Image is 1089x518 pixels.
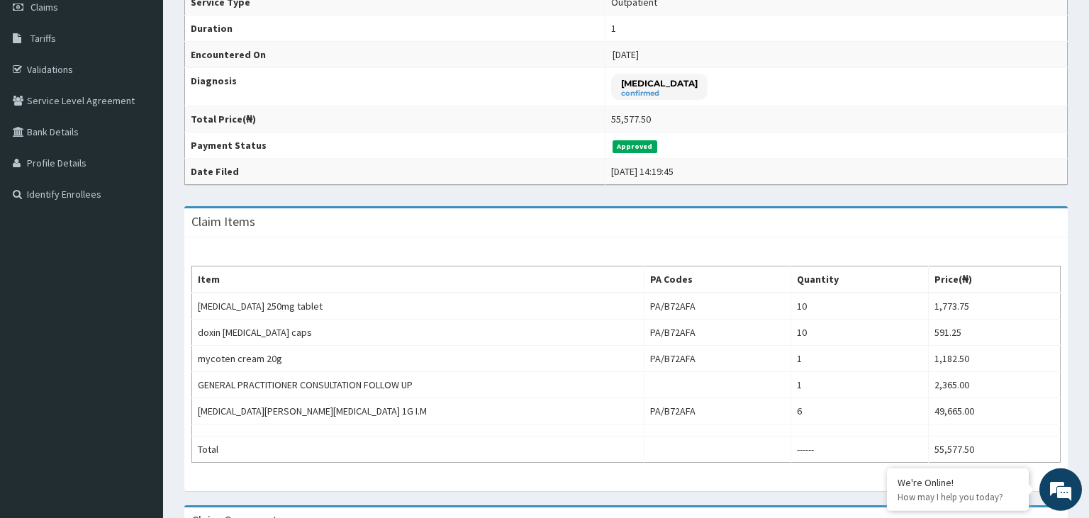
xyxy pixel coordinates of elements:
[185,106,605,133] th: Total Price(₦)
[611,112,651,126] div: 55,577.50
[613,48,639,61] span: [DATE]
[791,293,928,320] td: 10
[928,372,1060,398] td: 2,365.00
[644,346,791,372] td: PA/B72AFA
[898,476,1018,489] div: We're Online!
[192,372,644,398] td: GENERAL PRACTITIONER CONSULTATION FOLLOW UP
[928,398,1060,424] td: 49,665.00
[185,159,605,185] th: Date Filed
[30,1,58,13] span: Claims
[185,68,605,106] th: Diagnosis
[185,133,605,159] th: Payment Status
[30,32,56,45] span: Tariffs
[898,491,1018,503] p: How may I help you today?
[928,293,1060,320] td: 1,773.75
[611,21,616,35] div: 1
[621,90,698,97] small: confirmed
[621,77,698,89] p: [MEDICAL_DATA]
[185,16,605,42] th: Duration
[192,320,644,346] td: doxin [MEDICAL_DATA] caps
[928,437,1060,463] td: 55,577.50
[791,320,928,346] td: 10
[192,398,644,424] td: [MEDICAL_DATA][PERSON_NAME][MEDICAL_DATA] 1G I.M
[928,320,1060,346] td: 591.25
[192,437,644,463] td: Total
[791,372,928,398] td: 1
[644,266,791,293] th: PA Codes
[644,293,791,320] td: PA/B72AFA
[791,346,928,372] td: 1
[192,266,644,293] th: Item
[928,266,1060,293] th: Price(₦)
[611,164,674,179] div: [DATE] 14:19:45
[928,346,1060,372] td: 1,182.50
[644,320,791,346] td: PA/B72AFA
[185,42,605,68] th: Encountered On
[192,293,644,320] td: [MEDICAL_DATA] 250mg tablet
[613,140,657,153] span: Approved
[791,437,928,463] td: ------
[192,346,644,372] td: mycoten cream 20g
[791,398,928,424] td: 6
[644,398,791,424] td: PA/B72AFA
[191,215,255,228] h3: Claim Items
[791,266,928,293] th: Quantity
